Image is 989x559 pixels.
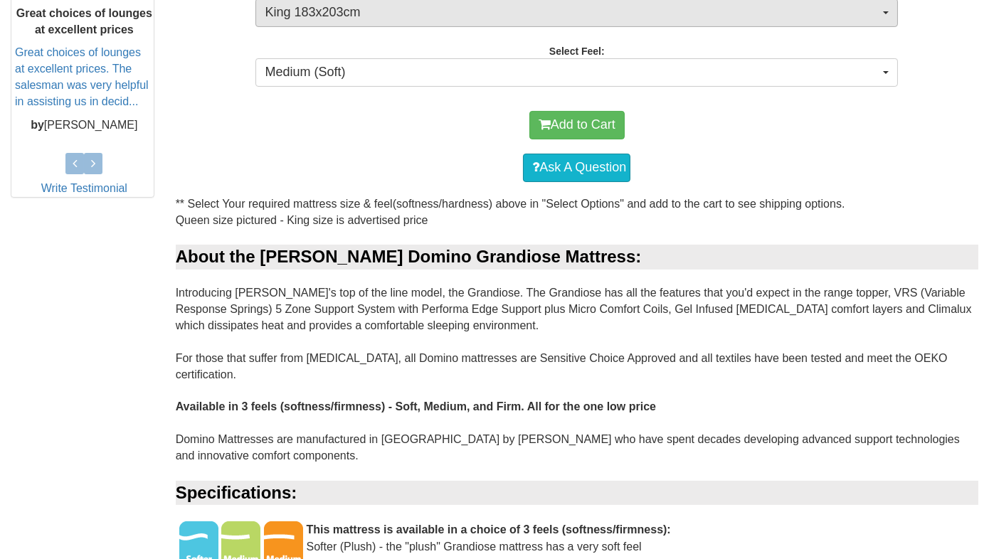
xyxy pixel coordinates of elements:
[265,4,879,22] span: King 183x203cm
[16,7,152,36] b: Great choices of lounges at excellent prices
[255,58,898,87] button: Medium (Soft)
[176,400,656,412] b: Available in 3 feels (softness/firmness) - Soft, Medium, and Firm. All for the one low price
[31,119,44,131] b: by
[549,46,605,57] strong: Select Feel:
[41,182,127,194] a: Write Testimonial
[307,523,671,536] b: This mattress is available in a choice of 3 feels (softness/firmness):
[176,481,978,505] div: Specifications:
[15,117,154,134] p: [PERSON_NAME]
[265,63,879,82] span: Medium (Soft)
[529,111,625,139] button: Add to Cart
[523,154,630,182] a: Ask A Question
[15,46,149,107] a: Great choices of lounges at excellent prices. The salesman was very helpful in assisting us in de...
[176,245,978,269] div: About the [PERSON_NAME] Domino Grandiose Mattress:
